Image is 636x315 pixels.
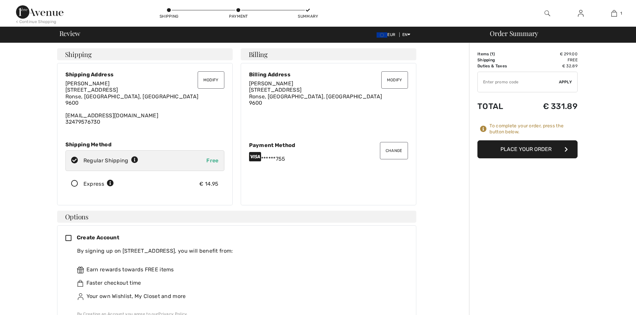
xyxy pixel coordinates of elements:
div: Order Summary [482,30,632,37]
td: € 299.00 [523,51,578,57]
div: To complete your order, press the button below. [489,123,578,135]
img: 1ère Avenue [16,5,63,19]
input: Promo code [478,72,559,92]
div: Shipping [159,13,179,19]
td: Duties & Taxes [477,63,523,69]
span: Create Account [77,234,119,241]
img: Euro [377,32,387,38]
td: Free [523,57,578,63]
td: € 32.89 [523,63,578,69]
a: Sign In [573,9,589,18]
img: rewards.svg [77,267,84,273]
div: By signing up on [STREET_ADDRESS], you will benefit from: [77,247,403,255]
span: Shipping [65,51,92,58]
div: Earn rewards towards FREE items [77,266,403,274]
span: 1 [620,10,622,16]
span: 1 [491,52,493,56]
img: My Info [578,9,584,17]
div: Payment Method [249,142,408,148]
div: Shipping Address [65,71,224,78]
div: € 14.95 [199,180,218,188]
button: Modify [381,71,408,89]
button: Change [380,142,408,159]
span: Billing [249,51,268,58]
td: Shipping [477,57,523,63]
span: [STREET_ADDRESS] Ronse, [GEOGRAPHIC_DATA], [GEOGRAPHIC_DATA] 9600 [65,87,199,106]
img: ownWishlist.svg [77,293,84,300]
div: Billing Address [249,71,408,78]
span: Review [59,30,80,37]
img: search the website [545,9,550,17]
div: Payment [228,13,248,19]
span: [PERSON_NAME] [249,80,293,87]
span: [PERSON_NAME] [65,80,110,87]
div: Shipping Method [65,141,224,148]
div: Express [83,180,114,188]
span: EUR [377,32,398,37]
div: Faster checkout time [77,279,403,287]
span: Free [206,157,218,164]
button: Place Your Order [477,140,578,158]
div: Summary [298,13,318,19]
button: Modify [198,71,224,89]
div: < Continue Shopping [16,19,56,25]
td: € 331.89 [523,95,578,118]
td: Items ( ) [477,51,523,57]
h4: Options [57,211,416,223]
span: Apply [559,79,572,85]
img: faster.svg [77,280,84,287]
span: [STREET_ADDRESS] Ronse, [GEOGRAPHIC_DATA], [GEOGRAPHIC_DATA] 9600 [249,87,382,106]
img: My Bag [611,9,617,17]
td: Total [477,95,523,118]
div: Your own Wishlist, My Closet and more [77,292,403,300]
a: 1 [598,9,630,17]
div: Regular Shipping [83,157,138,165]
div: [EMAIL_ADDRESS][DOMAIN_NAME] 32479576730 [65,80,224,125]
span: EN [402,32,411,37]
